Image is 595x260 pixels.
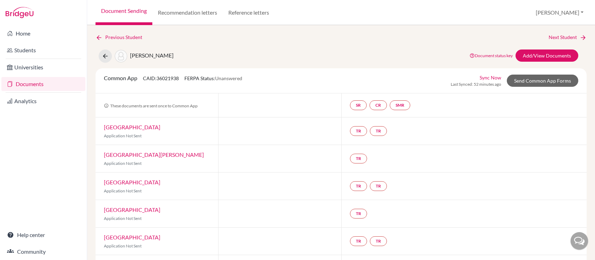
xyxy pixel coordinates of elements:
[143,75,179,81] span: CAID: 36021938
[104,243,142,248] span: Application Not Sent
[507,75,578,87] a: Send Common App Forms
[350,100,367,110] a: SR
[104,75,137,81] span: Common App
[104,124,160,130] a: [GEOGRAPHIC_DATA]
[104,133,142,138] span: Application Not Sent
[104,179,160,185] a: [GEOGRAPHIC_DATA]
[104,151,204,158] a: [GEOGRAPHIC_DATA][PERSON_NAME]
[1,60,85,74] a: Universities
[1,26,85,40] a: Home
[370,126,387,136] a: TR
[480,74,501,81] a: Sync Now
[104,188,142,193] span: Application Not Sent
[104,161,142,166] span: Application Not Sent
[350,126,367,136] a: TR
[549,33,587,41] a: Next Student
[370,236,387,246] a: TR
[130,52,174,59] span: [PERSON_NAME]
[1,228,85,242] a: Help center
[96,33,148,41] a: Previous Student
[516,49,578,62] a: Add/View Documents
[104,103,198,108] span: These documents are sent once to Common App
[350,154,367,163] a: TR
[104,234,160,240] a: [GEOGRAPHIC_DATA]
[104,216,142,221] span: Application Not Sent
[390,100,410,110] a: SMR
[451,81,501,87] span: Last Synced: 52 minutes ago
[1,77,85,91] a: Documents
[369,100,387,110] a: CR
[533,6,587,19] button: [PERSON_NAME]
[350,236,367,246] a: TR
[370,181,387,191] a: TR
[1,245,85,259] a: Community
[350,181,367,191] a: TR
[1,43,85,57] a: Students
[6,7,33,18] img: Bridge-U
[184,75,242,81] span: FERPA Status:
[470,53,513,58] a: Document status key
[1,94,85,108] a: Analytics
[104,206,160,213] a: [GEOGRAPHIC_DATA]
[350,209,367,219] a: TR
[215,75,242,81] span: Unanswered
